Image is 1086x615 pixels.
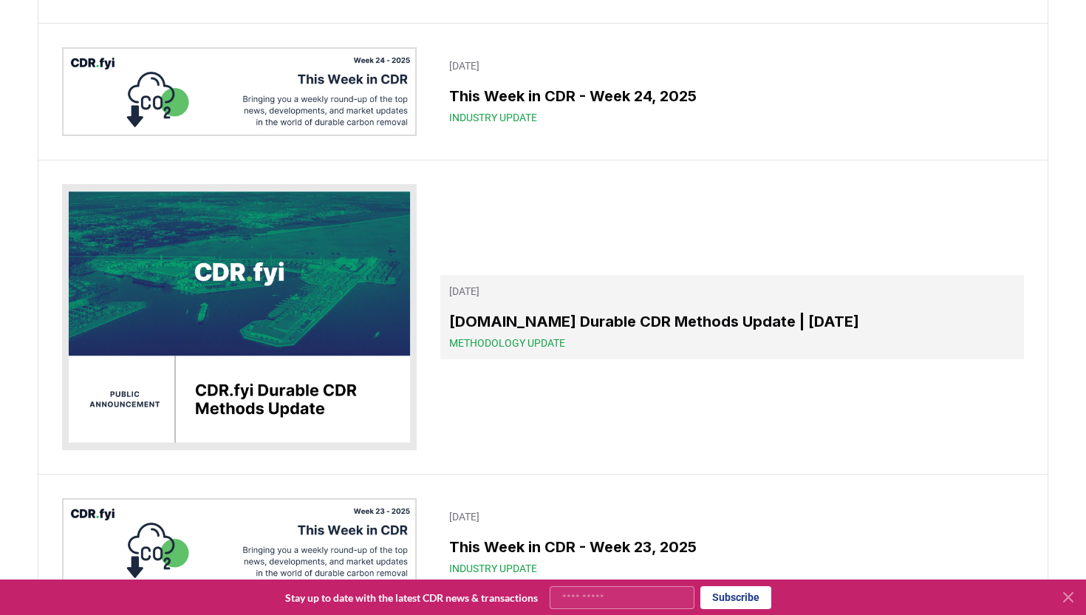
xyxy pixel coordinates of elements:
[440,500,1024,585] a: [DATE]This Week in CDR - Week 23, 2025Industry Update
[62,47,417,136] img: This Week in CDR - Week 24, 2025 blog post image
[449,85,1015,107] h3: This Week in CDR - Week 24, 2025
[449,310,1015,333] h3: [DOMAIN_NAME] Durable CDR Methods Update | [DATE]
[62,498,417,587] img: This Week in CDR - Week 23, 2025 blog post image
[449,58,1015,73] p: [DATE]
[440,50,1024,134] a: [DATE]This Week in CDR - Week 24, 2025Industry Update
[449,509,1015,524] p: [DATE]
[62,184,417,450] img: CDR.fyi Durable CDR Methods Update | June 2025 blog post image
[449,110,537,125] span: Industry Update
[449,284,1015,299] p: [DATE]
[449,561,537,576] span: Industry Update
[440,275,1024,359] a: [DATE][DOMAIN_NAME] Durable CDR Methods Update | [DATE]Methodology Update
[449,336,565,350] span: Methodology Update
[449,536,1015,558] h3: This Week in CDR - Week 23, 2025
